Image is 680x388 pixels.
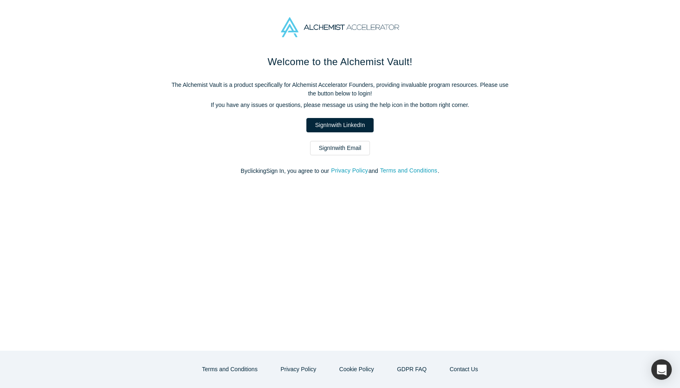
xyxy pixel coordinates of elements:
img: Alchemist Accelerator Logo [281,17,399,37]
button: Terms and Conditions [194,362,266,377]
button: Cookie Policy [331,362,383,377]
a: SignInwith LinkedIn [306,118,373,132]
h1: Welcome to the Alchemist Vault! [168,54,512,69]
button: Terms and Conditions [380,166,438,175]
button: Privacy Policy [272,362,325,377]
a: GDPR FAQ [388,362,435,377]
p: By clicking Sign In , you agree to our and . [168,167,512,175]
a: Contact Us [441,362,486,377]
a: SignInwith Email [310,141,370,155]
p: If you have any issues or questions, please message us using the help icon in the bottom right co... [168,101,512,109]
p: The Alchemist Vault is a product specifically for Alchemist Accelerator Founders, providing inval... [168,81,512,98]
button: Privacy Policy [331,166,368,175]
